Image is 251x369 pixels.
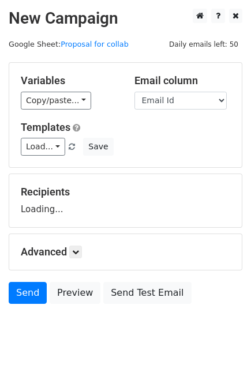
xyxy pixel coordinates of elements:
[21,246,230,258] h5: Advanced
[21,121,70,133] a: Templates
[50,282,100,304] a: Preview
[83,138,113,156] button: Save
[134,74,231,87] h5: Email column
[9,282,47,304] a: Send
[21,138,65,156] a: Load...
[21,186,230,198] h5: Recipients
[9,9,242,28] h2: New Campaign
[9,40,129,48] small: Google Sheet:
[21,92,91,110] a: Copy/paste...
[103,282,191,304] a: Send Test Email
[21,186,230,216] div: Loading...
[21,74,117,87] h5: Variables
[61,40,129,48] a: Proposal for collab
[165,40,242,48] a: Daily emails left: 50
[165,38,242,51] span: Daily emails left: 50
